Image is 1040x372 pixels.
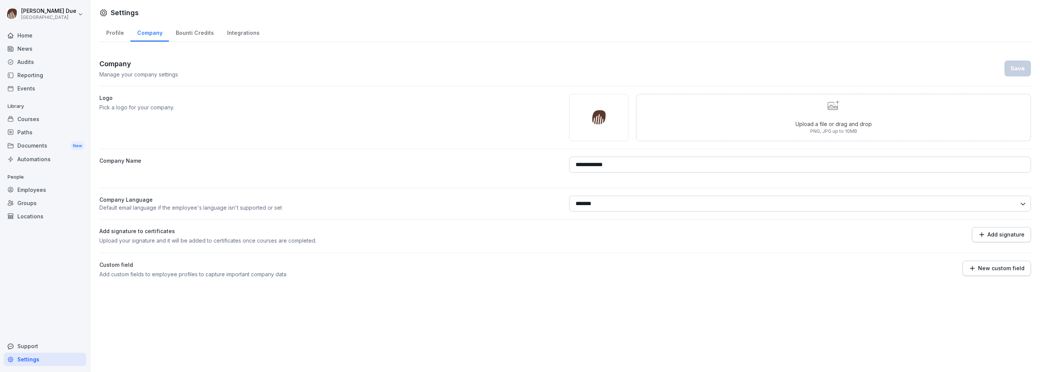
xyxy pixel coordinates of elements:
[4,171,86,183] p: People
[220,22,266,42] a: Integrations
[99,204,562,212] p: Default email language if the employee's language isn't supported or set
[4,353,86,366] a: Settings
[169,22,220,42] a: Bounti Credits
[4,210,86,223] a: Locations
[4,112,86,126] a: Courses
[111,8,139,18] h1: Settings
[130,22,169,42] a: Company
[978,265,1025,271] p: New custom field
[4,100,86,112] p: Library
[99,103,562,111] p: Pick a logo for your company.
[4,126,86,139] a: Paths
[71,142,84,150] div: New
[987,232,1025,238] p: Add signature
[795,120,872,128] p: Upload a file or drag and drop
[972,227,1031,242] button: Add signature
[99,270,562,278] p: Add custom fields to employee profiles to capture important company data
[99,227,562,235] label: Add signature to certificates
[590,109,607,126] img: nsp78v9qgumm6p8hkwavcm2r.png
[4,29,86,42] a: Home
[99,94,562,102] label: Logo
[21,8,76,14] p: [PERSON_NAME] Due
[99,157,562,173] label: Company Name
[4,139,86,153] div: Documents
[99,261,562,269] label: Custom field
[1011,64,1025,73] div: Save
[4,55,86,68] a: Audits
[99,196,562,204] p: Company Language
[4,196,86,210] a: Groups
[4,139,86,153] a: DocumentsNew
[21,15,76,20] p: [GEOGRAPHIC_DATA]
[963,261,1031,276] button: New custom field
[99,59,178,69] h3: Company
[99,237,562,244] p: Upload your signature and it will be added to certificates once courses are completed.
[99,70,178,78] p: Manage your company settings
[4,42,86,55] a: News
[99,22,130,42] a: Profile
[4,153,86,166] a: Automations
[4,183,86,196] a: Employees
[1004,61,1031,76] button: Save
[4,68,86,82] a: Reporting
[4,339,86,353] div: Support
[4,82,86,95] a: Events
[795,128,872,135] p: PNG, JPG up to 10MB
